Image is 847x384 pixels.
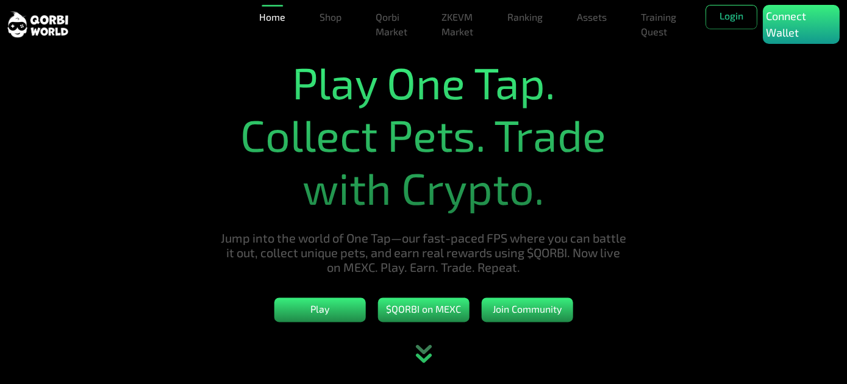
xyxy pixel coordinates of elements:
[572,5,612,29] a: Assets
[437,5,478,44] a: ZKEVM Market
[636,5,681,44] a: Training Quest
[315,5,346,29] a: Shop
[274,298,366,322] button: Play
[219,231,628,275] h5: Jump into the world of One Tap—our fast-paced FPS where you can battle it out, collect unique pet...
[378,298,470,322] button: $QORBI on MEXC
[397,329,451,384] div: animation
[482,298,573,322] button: Join Community
[371,5,412,44] a: Qorbi Market
[706,5,757,29] button: Login
[7,10,68,39] img: sticky brand-logo
[766,8,837,41] p: Connect Wallet
[219,55,628,213] h1: Play One Tap. Collect Pets. Trade with Crypto.
[254,5,290,29] a: Home
[502,5,548,29] a: Ranking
